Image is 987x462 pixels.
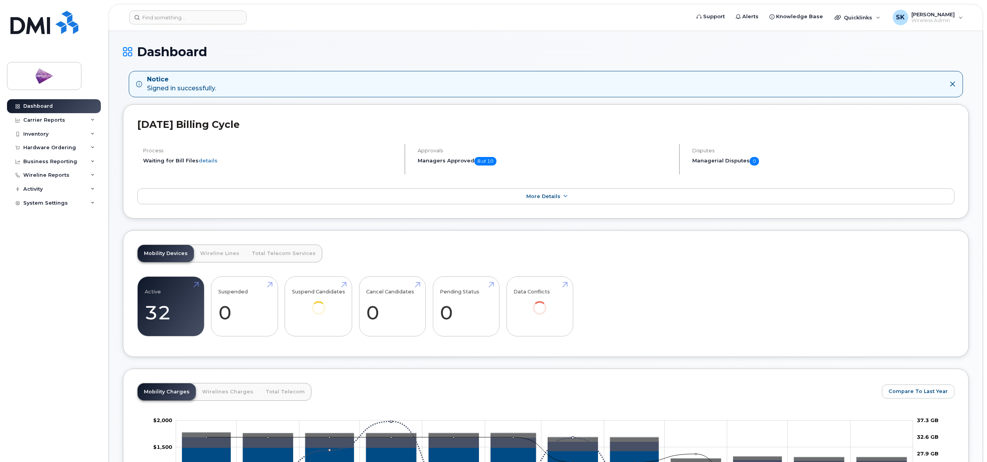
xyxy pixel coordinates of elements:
tspan: 32.6 GB [917,434,939,440]
h5: Managerial Disputes [692,157,954,165]
a: details [199,157,218,164]
a: Mobility Devices [138,245,194,262]
g: GST [182,432,907,462]
h4: Process [143,148,398,153]
tspan: 37.3 GB [917,417,939,423]
a: Suspend Candidates [292,281,345,326]
div: Signed in successfully. [147,75,216,93]
a: Pending Status 0 [440,281,492,332]
a: Wireline Lines [194,245,245,262]
tspan: 27.9 GB [917,450,939,457]
span: More Details [526,193,560,199]
strong: Notice [147,75,216,84]
a: Active 32 [145,281,197,332]
a: Data Conflicts [513,281,566,326]
h4: Approvals [418,148,672,153]
span: 0 [750,157,759,165]
a: Cancel Candidates 0 [366,281,418,332]
h1: Dashboard [123,45,969,59]
a: Total Telecom Services [245,245,322,262]
button: Compare To Last Year [882,384,954,398]
h2: [DATE] Billing Cycle [137,119,954,130]
a: Suspended 0 [218,281,271,332]
g: $0 [153,417,172,423]
span: Compare To Last Year [888,388,948,395]
h4: Disputes [692,148,954,153]
span: 8 of 10 [474,157,496,165]
a: Wirelines Charges [196,383,259,400]
g: $0 [153,444,172,450]
tspan: $1,500 [153,444,172,450]
h5: Managers Approved [418,157,672,165]
a: Total Telecom [259,383,311,400]
li: Waiting for Bill Files [143,157,398,164]
tspan: $2,000 [153,417,172,423]
a: Mobility Charges [138,383,196,400]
